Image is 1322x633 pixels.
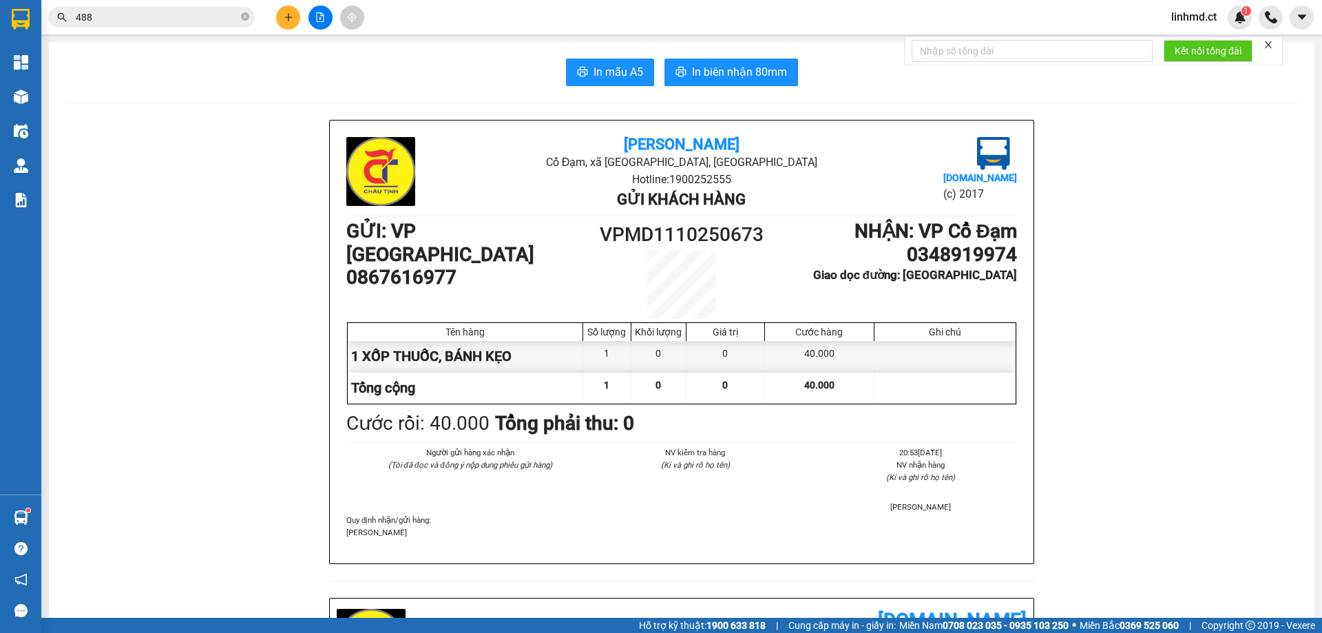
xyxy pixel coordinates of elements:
img: warehouse-icon [14,124,28,138]
button: plus [276,6,300,30]
li: (c) 2017 [943,185,1017,203]
img: solution-icon [14,193,28,207]
i: (Tôi đã đọc và đồng ý nộp dung phiếu gửi hàng) [388,460,552,470]
p: [PERSON_NAME] [346,526,1017,539]
span: caret-down [1296,11,1308,23]
b: [DOMAIN_NAME] [878,609,1027,632]
img: phone-icon [1265,11,1277,23]
img: dashboard-icon [14,55,28,70]
div: Cước rồi : 40.000 [346,408,490,439]
i: (Kí và ghi rõ họ tên) [886,473,955,482]
div: Khối lượng [635,326,682,338]
img: logo.jpg [977,137,1010,170]
b: [PERSON_NAME] [624,136,739,153]
span: close-circle [241,11,249,24]
span: | [1189,618,1191,633]
span: notification [14,573,28,586]
span: 40.000 [804,380,835,391]
i: (Kí và ghi rõ họ tên) [661,460,730,470]
span: 1 [1244,6,1248,16]
span: In mẫu A5 [594,63,643,81]
h1: 0348919974 [766,243,1017,267]
li: [PERSON_NAME] [825,501,1017,513]
span: Hỗ trợ kỹ thuật: [639,618,766,633]
img: logo.jpg [346,137,415,206]
span: close-circle [241,12,249,21]
input: Tìm tên, số ĐT hoặc mã đơn [76,10,238,25]
button: caret-down [1290,6,1314,30]
li: Cổ Đạm, xã [GEOGRAPHIC_DATA], [GEOGRAPHIC_DATA] [458,154,905,171]
span: plus [284,12,293,22]
b: [DOMAIN_NAME] [943,172,1017,183]
li: NV kiểm tra hàng [599,446,791,459]
strong: 0708 023 035 - 0935 103 250 [943,620,1069,631]
div: Cước hàng [768,326,870,338]
div: 0 [631,341,686,372]
div: Số lượng [587,326,627,338]
b: Tổng phải thu: 0 [495,412,634,435]
div: 1 XỐP THUỐC, BÁNH KẸO [348,341,583,372]
div: 40.000 [765,341,874,372]
span: message [14,604,28,617]
span: search [57,12,67,22]
button: printerIn biên nhận 80mm [664,59,798,86]
span: printer [577,66,588,79]
strong: 1900 633 818 [706,620,766,631]
li: 20:53[DATE] [825,446,1017,459]
span: printer [675,66,686,79]
span: In biên nhận 80mm [692,63,787,81]
b: Gửi khách hàng [617,191,746,208]
button: file-add [308,6,333,30]
img: icon-new-feature [1234,11,1246,23]
button: printerIn mẫu A5 [566,59,654,86]
span: aim [347,12,357,22]
b: Giao dọc đường: [GEOGRAPHIC_DATA] [813,268,1017,282]
span: Kết nối tổng đài [1175,43,1241,59]
img: logo-vxr [12,9,30,30]
div: Ghi chú [878,326,1012,338]
li: Hotline: 1900252555 [458,171,905,188]
h1: VPMD1110250673 [598,220,766,250]
div: 0 [686,341,765,372]
span: Miền Bắc [1080,618,1179,633]
span: 0 [655,380,661,391]
span: question-circle [14,542,28,555]
li: NV nhận hàng [825,459,1017,471]
img: warehouse-icon [14,90,28,104]
button: Kết nối tổng đài [1164,40,1252,62]
div: Giá trị [690,326,761,338]
div: 1 [583,341,631,372]
span: 1 [604,380,609,391]
li: Người gửi hàng xác nhận [374,446,566,459]
span: linhmd.ct [1160,8,1228,25]
div: Tên hàng [351,326,579,338]
span: ⚪️ [1072,623,1076,628]
span: | [776,618,778,633]
span: close [1263,40,1273,50]
strong: 0369 525 060 [1120,620,1179,631]
img: warehouse-icon [14,510,28,525]
b: GỬI : VP [GEOGRAPHIC_DATA] [346,220,534,266]
h1: 0867616977 [346,266,598,289]
span: Cung cấp máy in - giấy in: [788,618,896,633]
b: NHẬN : VP Cổ Đạm [854,220,1017,242]
sup: 1 [26,508,30,512]
input: Nhập số tổng đài [912,40,1153,62]
span: copyright [1246,621,1255,630]
sup: 1 [1241,6,1251,16]
span: Tổng cộng [351,380,415,396]
button: aim [340,6,364,30]
img: warehouse-icon [14,158,28,173]
span: Miền Nam [899,618,1069,633]
span: 0 [722,380,728,391]
span: file-add [315,12,325,22]
div: Quy định nhận/gửi hàng : [346,514,1017,539]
